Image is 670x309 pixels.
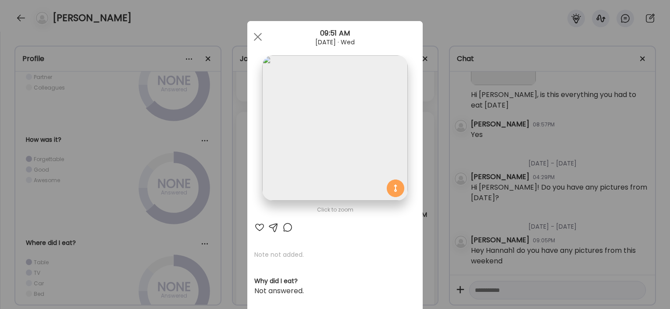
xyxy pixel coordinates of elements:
img: images%2FYIRYFv60Behs3B8ONrdmz2I0im53%2F6RIOkG9pcCjO0Tn2Q1Qf%2Fm4R7eE72ZLXRQbI5CAUO_1080 [262,55,407,201]
div: 09:51 AM [247,28,423,39]
div: [DATE] · Wed [247,39,423,46]
p: Note not added. [254,250,416,259]
h3: Why did I eat? [254,277,416,286]
div: Not answered. [254,286,416,296]
div: Click to zoom [254,205,416,215]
